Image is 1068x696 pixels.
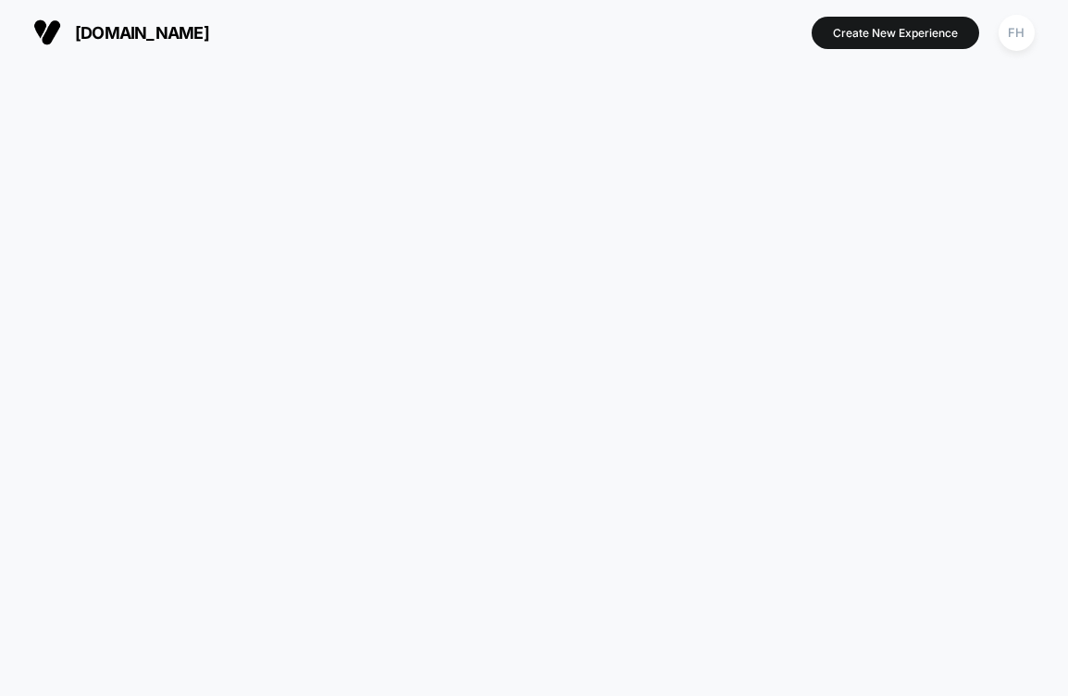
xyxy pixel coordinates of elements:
img: Visually logo [33,19,61,46]
span: [DOMAIN_NAME] [75,23,209,43]
button: [DOMAIN_NAME] [28,18,215,47]
button: FH [993,14,1040,52]
button: Create New Experience [812,17,979,49]
div: FH [999,15,1035,51]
